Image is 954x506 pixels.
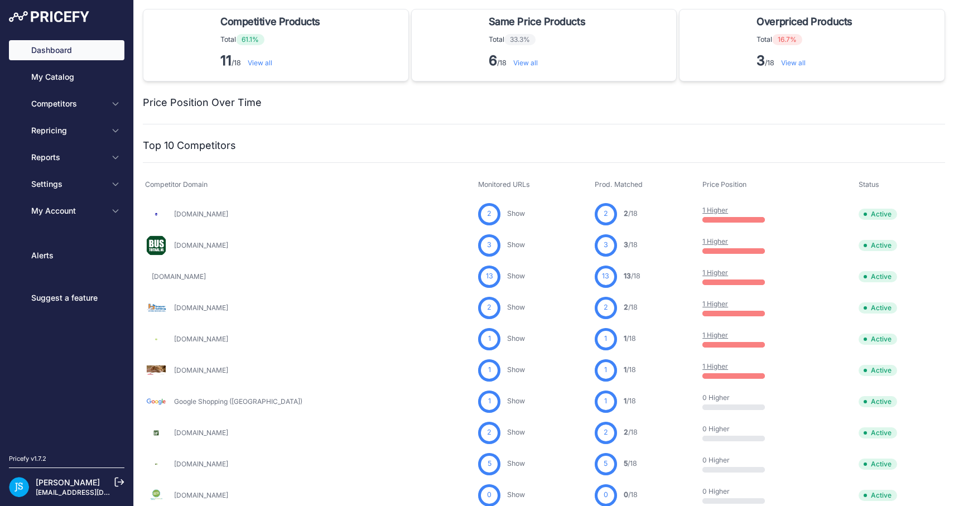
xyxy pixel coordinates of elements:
[9,121,124,141] button: Repricing
[489,52,590,70] p: /18
[236,34,264,45] span: 61.1%
[174,303,228,312] a: [DOMAIN_NAME]
[507,303,525,311] a: Show
[145,180,208,189] span: Competitor Domain
[604,240,608,250] span: 3
[507,459,525,468] a: Show
[602,271,609,282] span: 13
[507,365,525,374] a: Show
[487,302,492,313] span: 2
[174,366,228,374] a: [DOMAIN_NAME]
[174,460,228,468] a: [DOMAIN_NAME]
[143,138,236,153] h2: Top 10 Competitors
[504,34,536,45] span: 33.3%
[507,209,525,218] a: Show
[772,34,802,45] span: 16.7%
[488,459,492,469] span: 5
[31,179,104,190] span: Settings
[702,237,728,245] a: 1 Higher
[488,334,491,344] span: 1
[507,397,525,405] a: Show
[702,362,728,370] a: 1 Higher
[36,478,100,487] a: [PERSON_NAME]
[702,425,774,433] p: 0 Higher
[624,303,638,311] a: 2/18
[624,365,636,374] a: 1/18
[220,14,320,30] span: Competitive Products
[174,335,228,343] a: [DOMAIN_NAME]
[604,396,607,407] span: 1
[624,459,637,468] a: 5/18
[859,459,897,470] span: Active
[143,95,262,110] h2: Price Position Over Time
[702,268,728,277] a: 1 Higher
[9,94,124,114] button: Competitors
[31,205,104,216] span: My Account
[489,34,590,45] p: Total
[220,52,232,69] strong: 11
[487,240,492,250] span: 3
[507,428,525,436] a: Show
[859,271,897,282] span: Active
[9,201,124,221] button: My Account
[624,490,628,499] span: 0
[507,240,525,249] a: Show
[9,11,89,22] img: Pricefy Logo
[702,456,774,465] p: 0 Higher
[9,147,124,167] button: Reports
[702,331,728,339] a: 1 Higher
[487,427,492,438] span: 2
[9,454,46,464] div: Pricefy v1.7.2
[624,334,627,343] span: 1
[859,209,897,220] span: Active
[702,393,774,402] p: 0 Higher
[624,397,627,405] span: 1
[624,240,628,249] span: 3
[220,34,325,45] p: Total
[31,98,104,109] span: Competitors
[595,180,643,189] span: Prod. Matched
[31,152,104,163] span: Reports
[174,397,302,406] a: Google Shopping ([GEOGRAPHIC_DATA])
[488,396,491,407] span: 1
[604,490,608,500] span: 0
[859,490,897,501] span: Active
[624,397,636,405] a: 1/18
[859,365,897,376] span: Active
[781,59,806,67] a: View all
[624,240,638,249] a: 3/18
[624,209,638,218] a: 2/18
[757,14,852,30] span: Overpriced Products
[757,52,765,69] strong: 3
[624,490,638,499] a: 0/18
[507,272,525,280] a: Show
[174,491,228,499] a: [DOMAIN_NAME]
[174,428,228,437] a: [DOMAIN_NAME]
[507,334,525,343] a: Show
[624,334,636,343] a: 1/18
[36,488,152,497] a: [EMAIL_ADDRESS][DOMAIN_NAME]
[174,241,228,249] a: [DOMAIN_NAME]
[859,240,897,251] span: Active
[624,365,627,374] span: 1
[604,427,608,438] span: 2
[487,209,492,219] span: 2
[757,34,856,45] p: Total
[859,302,897,314] span: Active
[624,428,638,436] a: 2/18
[489,52,497,69] strong: 6
[624,459,628,468] span: 5
[488,365,491,375] span: 1
[624,272,640,280] a: 13/18
[604,365,607,375] span: 1
[513,59,538,67] a: View all
[486,271,493,282] span: 13
[9,174,124,194] button: Settings
[859,334,897,345] span: Active
[702,180,746,189] span: Price Position
[859,180,879,189] span: Status
[220,52,325,70] p: /18
[859,427,897,438] span: Active
[757,52,856,70] p: /18
[9,67,124,87] a: My Catalog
